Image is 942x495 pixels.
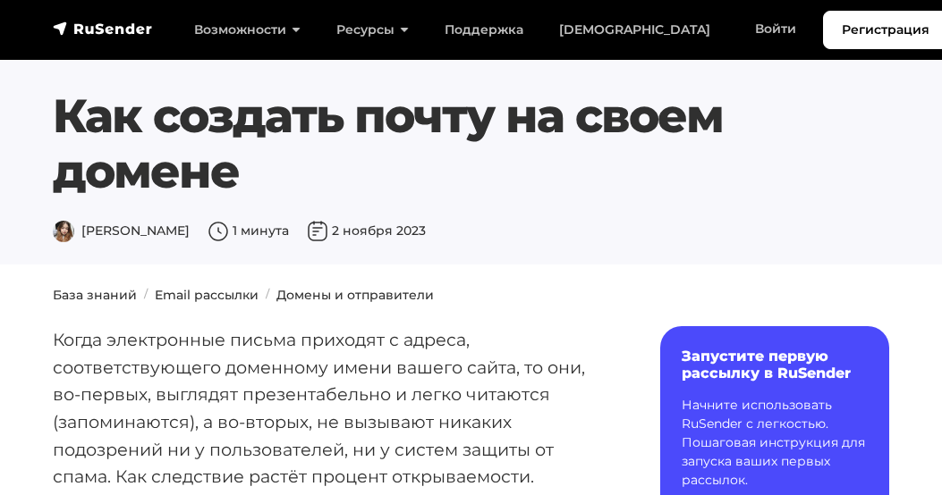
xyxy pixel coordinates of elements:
img: Время чтения [208,221,229,242]
img: RuSender [53,20,153,38]
a: [DEMOGRAPHIC_DATA] [541,12,728,48]
p: Начните использовать RuSender с легкостью. Пошаговая инструкция для запуска ваших первых рассылок. [682,396,868,490]
h6: Запустите первую рассылку в RuSender [682,348,868,382]
img: Дата публикации [307,221,328,242]
span: 1 минута [208,222,289,239]
a: Ресурсы [318,12,427,48]
a: Войти [737,11,814,47]
span: [PERSON_NAME] [53,222,190,239]
p: Когда электронные письма приходят с адреса, соответствующего доменному имени вашего сайта, то они... [53,326,604,491]
a: Поддержка [427,12,541,48]
a: Домены и отправители [276,287,434,303]
nav: breadcrumb [42,286,901,305]
a: Email рассылки [155,287,259,303]
a: Возможности [176,12,318,48]
a: База знаний [53,287,137,303]
h1: Как создать почту на своем домене [53,88,890,200]
span: 2 ноября 2023 [307,222,426,239]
